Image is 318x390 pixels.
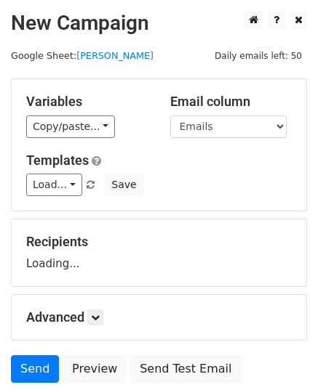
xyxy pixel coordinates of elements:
[26,153,89,168] a: Templates
[11,50,154,61] small: Google Sheet:
[63,355,127,383] a: Preview
[11,11,307,36] h2: New Campaign
[130,355,241,383] a: Send Test Email
[170,94,293,110] h5: Email column
[210,50,307,61] a: Daily emails left: 50
[26,234,292,250] h5: Recipients
[26,115,115,138] a: Copy/paste...
[26,94,148,110] h5: Variables
[105,174,143,196] button: Save
[26,309,292,325] h5: Advanced
[210,48,307,64] span: Daily emails left: 50
[26,234,292,272] div: Loading...
[11,355,59,383] a: Send
[26,174,82,196] a: Load...
[76,50,154,61] a: [PERSON_NAME]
